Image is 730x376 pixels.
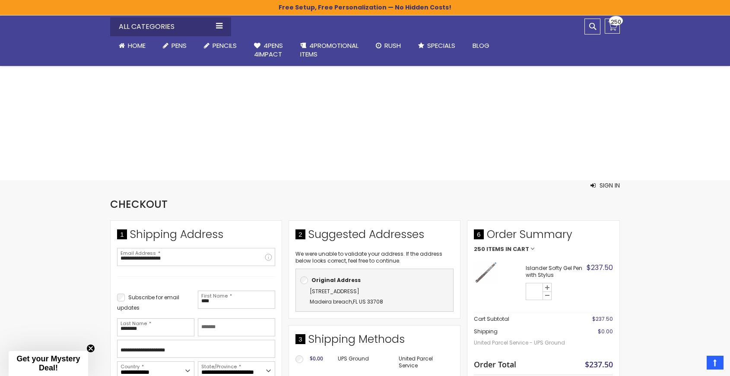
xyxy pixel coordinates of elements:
[474,227,613,246] span: Order Summary
[474,261,498,285] img: Islander Softy Gel Pen with Stylus-Blue
[245,36,292,64] a: 4Pens4impact
[474,313,570,326] th: Cart Subtotal
[409,36,464,55] a: Specials
[117,294,179,311] span: Subscribe for email updates
[474,246,485,252] span: 250
[474,328,498,335] span: Shipping
[117,227,275,246] div: Shipping Address
[86,344,95,353] button: Close teaser
[154,36,195,55] a: Pens
[16,354,80,372] span: Get your Mystery Deal!
[473,41,489,50] span: Blog
[427,41,455,50] span: Specials
[585,359,613,370] span: $237.50
[110,17,231,36] div: All Categories
[311,276,361,284] b: Original Address
[592,315,613,323] span: $237.50
[353,298,358,305] span: FL
[310,298,352,305] span: Madeira breach
[128,41,146,50] span: Home
[110,36,154,55] a: Home
[295,251,454,264] p: We were unable to validate your address. If the address below looks correct, feel free to continue.
[213,41,237,50] span: Pencils
[110,197,168,211] span: Checkout
[598,328,613,335] span: $0.00
[367,36,409,55] a: Rush
[300,286,449,307] div: ,
[292,36,367,64] a: 4PROMOTIONALITEMS
[300,41,359,59] span: 4PROMOTIONAL ITEMS
[359,298,366,305] span: US
[611,18,621,26] span: 250
[587,263,613,273] span: $237.50
[367,298,383,305] span: 33708
[295,332,454,351] div: Shipping Methods
[394,351,454,373] td: United Parcel Service
[254,41,283,59] span: 4Pens 4impact
[310,355,323,362] span: $0.00
[333,351,394,373] td: UPS Ground
[590,181,620,190] button: Sign In
[474,358,516,370] strong: Order Total
[464,36,498,55] a: Blog
[384,41,401,50] span: Rush
[195,36,245,55] a: Pencils
[526,265,584,279] strong: Islander Softy Gel Pen with Stylus
[9,351,88,376] div: Get your Mystery Deal!Close teaser
[600,181,620,190] span: Sign In
[486,246,529,252] span: Items in Cart
[707,356,724,370] a: Top
[310,288,359,295] span: [STREET_ADDRESS]
[295,227,454,246] div: Suggested Addresses
[171,41,187,50] span: Pens
[474,335,570,351] span: United Parcel Service - UPS Ground
[605,19,620,34] a: 250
